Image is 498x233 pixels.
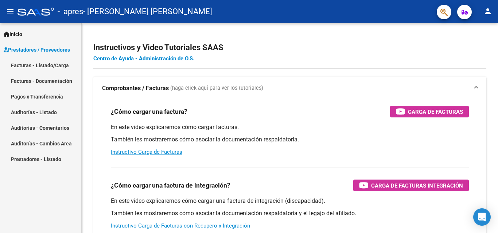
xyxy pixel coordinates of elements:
[111,149,182,155] a: Instructivo Carga de Facturas
[93,55,194,62] a: Centro de Ayuda - Administración de O.S.
[371,181,463,190] span: Carga de Facturas Integración
[408,107,463,116] span: Carga de Facturas
[93,77,486,100] mat-expansion-panel-header: Comprobantes / Facturas (haga click aquí para ver los tutoriales)
[111,222,250,229] a: Instructivo Carga de Facturas con Recupero x Integración
[111,180,230,190] h3: ¿Cómo cargar una factura de integración?
[111,123,469,131] p: En este video explicaremos cómo cargar facturas.
[483,7,492,16] mat-icon: person
[102,84,169,92] strong: Comprobantes / Facturas
[4,30,22,38] span: Inicio
[83,4,212,20] span: - [PERSON_NAME] [PERSON_NAME]
[390,106,469,117] button: Carga de Facturas
[353,180,469,191] button: Carga de Facturas Integración
[473,208,491,226] div: Open Intercom Messenger
[93,41,486,55] h2: Instructivos y Video Tutoriales SAAS
[170,84,263,92] span: (haga click aquí para ver los tutoriales)
[4,46,70,54] span: Prestadores / Proveedores
[111,136,469,144] p: También les mostraremos cómo asociar la documentación respaldatoria.
[6,7,15,16] mat-icon: menu
[58,4,83,20] span: - apres
[111,197,469,205] p: En este video explicaremos cómo cargar una factura de integración (discapacidad).
[111,107,187,117] h3: ¿Cómo cargar una factura?
[111,209,469,217] p: También les mostraremos cómo asociar la documentación respaldatoria y el legajo del afiliado.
